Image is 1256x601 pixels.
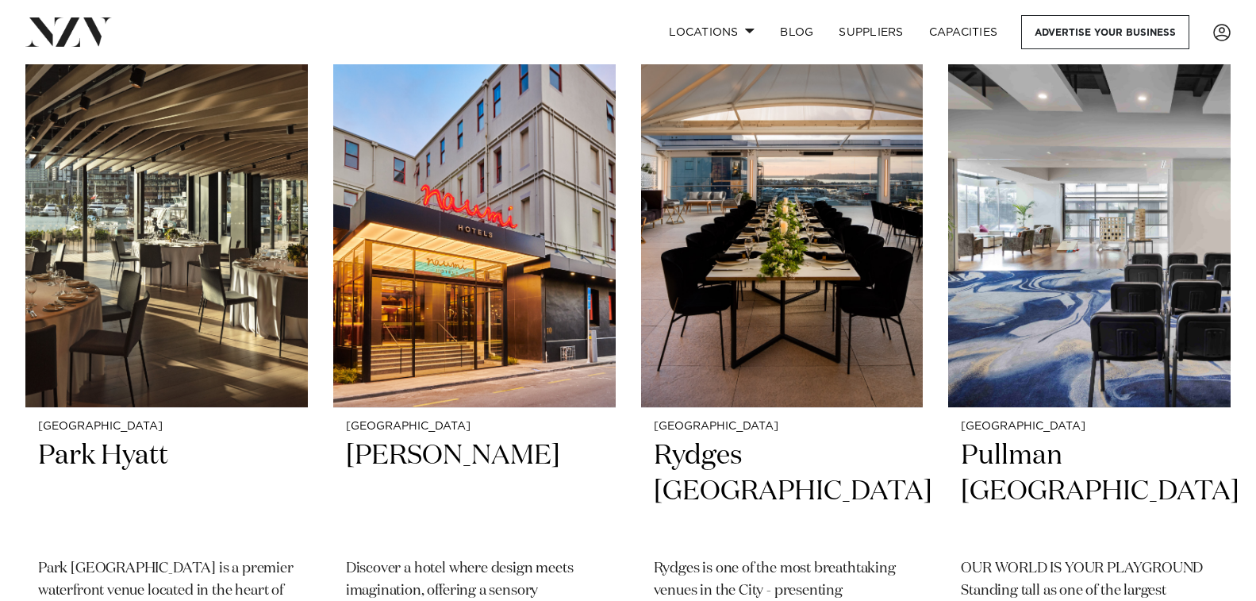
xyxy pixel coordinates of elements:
a: Advertise your business [1021,15,1189,49]
h2: Park Hyatt [38,438,295,545]
a: BLOG [767,15,826,49]
small: [GEOGRAPHIC_DATA] [346,421,603,433]
a: Capacities [916,15,1011,49]
h2: [PERSON_NAME] [346,438,603,545]
small: [GEOGRAPHIC_DATA] [38,421,295,433]
a: Locations [656,15,767,49]
h2: Pullman [GEOGRAPHIC_DATA] [961,438,1218,545]
small: [GEOGRAPHIC_DATA] [961,421,1218,433]
h2: Rydges [GEOGRAPHIC_DATA] [654,438,911,545]
small: [GEOGRAPHIC_DATA] [654,421,911,433]
img: nzv-logo.png [25,17,112,46]
a: SUPPLIERS [826,15,916,49]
